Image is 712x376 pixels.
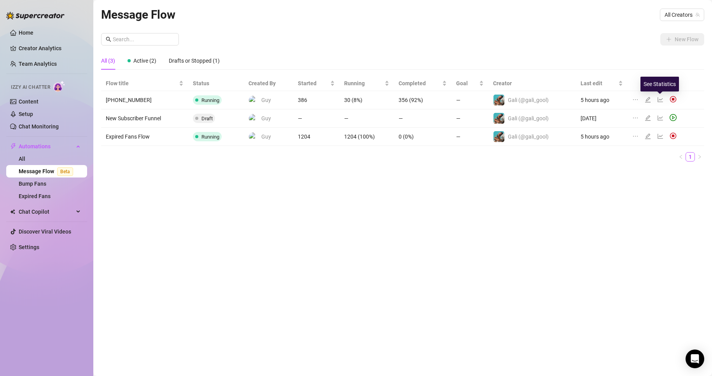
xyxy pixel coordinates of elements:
[665,9,700,21] span: All Creators
[394,128,452,146] td: 0 (0%)
[339,76,394,91] th: Running
[298,79,329,88] span: Started
[508,134,549,140] span: Gali (@gali_gool)
[133,58,156,64] span: Active (2)
[676,152,686,162] button: left
[261,132,271,141] span: Guy
[10,209,15,214] img: Chat Copilot
[493,95,504,105] img: Gali (@gali_gool)
[10,143,16,149] span: thunderbolt
[679,155,683,159] span: left
[19,123,59,130] a: Chat Monitoring
[261,96,271,104] span: Guy
[19,30,33,36] a: Home
[106,79,177,88] span: Flow title
[399,79,441,88] span: Completed
[293,128,339,146] td: 1204
[19,42,81,54] a: Creator Analytics
[344,79,383,88] span: Running
[106,37,111,42] span: search
[657,115,663,121] span: line-chart
[113,35,174,44] input: Search...
[645,97,651,103] span: edit
[493,113,504,124] img: Gali (@gali_gool)
[508,115,549,121] span: Gali (@gali_gool)
[394,91,452,109] td: 356 (92%)
[451,76,488,91] th: Goal
[394,109,452,128] td: —
[670,132,677,139] img: svg%3e
[244,76,293,91] th: Created By
[576,128,627,146] td: 5 hours ago
[53,81,65,92] img: AI Chatter
[576,109,627,128] td: [DATE]
[19,168,76,174] a: Message FlowBeta
[451,128,488,146] td: —
[19,111,33,117] a: Setup
[339,128,394,146] td: 1204 (100%)
[19,156,25,162] a: All
[249,96,258,105] img: Guy
[488,76,576,91] th: Creator
[19,244,39,250] a: Settings
[451,109,488,128] td: —
[101,76,188,91] th: Flow title
[339,109,394,128] td: —
[19,206,74,218] span: Chat Copilot
[201,97,219,103] span: Running
[676,152,686,162] li: Previous Page
[697,155,702,159] span: right
[169,56,220,65] div: Drafts or Stopped (1)
[101,91,188,109] td: [PHONE_NUMBER]
[632,97,639,103] span: ellipsis
[19,193,51,199] a: Expired Fans
[19,98,38,105] a: Content
[101,56,115,65] div: All (3)
[670,114,677,121] span: play-circle
[640,77,679,91] div: See Statistics
[686,152,695,162] li: 1
[101,5,175,24] article: Message Flow
[686,350,704,368] div: Open Intercom Messenger
[695,152,704,162] li: Next Page
[101,109,188,128] td: New Subscriber Funnel
[657,133,663,139] span: line-chart
[576,76,627,91] th: Last edit
[493,131,504,142] img: Gali (@gali_gool)
[451,91,488,109] td: —
[188,76,244,91] th: Status
[695,152,704,162] button: right
[686,153,695,161] a: 1
[6,12,65,19] img: logo-BBDzfeDw.svg
[293,91,339,109] td: 386
[576,91,627,109] td: 5 hours ago
[201,134,219,140] span: Running
[249,132,258,141] img: Guy
[19,228,71,235] a: Discover Viral Videos
[19,61,57,67] a: Team Analytics
[293,76,339,91] th: Started
[101,128,188,146] td: Expired Fans Flow
[293,109,339,128] td: —
[339,91,394,109] td: 30 (8%)
[201,116,213,121] span: Draft
[645,115,651,121] span: edit
[456,79,478,88] span: Goal
[695,12,700,17] span: team
[249,114,258,123] img: Guy
[57,167,73,176] span: Beta
[632,133,639,139] span: ellipsis
[660,33,704,46] button: New Flow
[645,133,651,139] span: edit
[261,114,271,123] span: Guy
[670,96,677,103] img: svg%3e
[394,76,452,91] th: Completed
[19,140,74,153] span: Automations
[581,79,616,88] span: Last edit
[508,97,549,103] span: Gali (@gali_gool)
[657,97,663,103] span: line-chart
[632,115,639,121] span: ellipsis
[19,181,46,187] a: Bump Fans
[11,84,50,91] span: Izzy AI Chatter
